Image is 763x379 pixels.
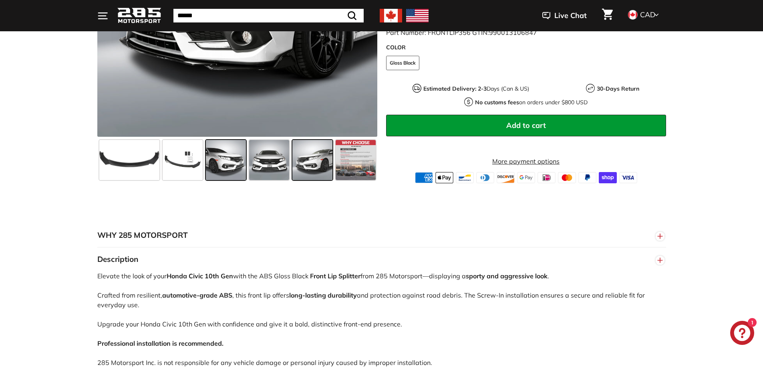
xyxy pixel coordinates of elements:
[475,98,588,107] p: on orders under $800 USD
[415,172,433,183] img: american_express
[97,223,666,247] button: WHY 285 MOTORSPORT
[310,272,360,280] strong: Front Lip Splitter
[97,339,223,347] strong: Professional installation is recommended.
[506,121,546,130] span: Add to cart
[456,172,474,183] img: bancontact
[597,85,639,92] strong: 30-Days Return
[476,172,494,183] img: diners_club
[386,156,666,166] a: More payment options
[167,272,233,280] strong: Honda Civic 10th Gen
[173,9,364,22] input: Search
[728,321,757,347] inbox-online-store-chat: Shopify online store chat
[475,99,519,106] strong: No customs fees
[423,85,529,93] p: Days (Can & US)
[597,2,618,29] a: Cart
[640,10,655,19] span: CAD
[162,291,232,299] strong: automotive-grade ABS
[97,247,666,272] button: Description
[386,28,537,36] span: Part Number: FRONTLIP356 GTIN:
[435,172,453,183] img: apple_pay
[386,43,666,52] label: COLOR
[619,172,637,183] img: visa
[289,291,357,299] strong: long-lasting durability
[532,6,597,26] button: Live Chat
[558,172,576,183] img: master
[554,10,587,21] span: Live Chat
[489,28,537,36] span: 990013106847
[497,172,515,183] img: discover
[538,172,556,183] img: ideal
[386,115,666,136] button: Add to cart
[517,172,535,183] img: google_pay
[578,172,596,183] img: paypal
[117,6,161,25] img: Logo_285_Motorsport_areodynamics_components
[599,172,617,183] img: shopify_pay
[466,272,548,280] strong: sporty and aggressive look
[423,85,487,92] strong: Estimated Delivery: 2-3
